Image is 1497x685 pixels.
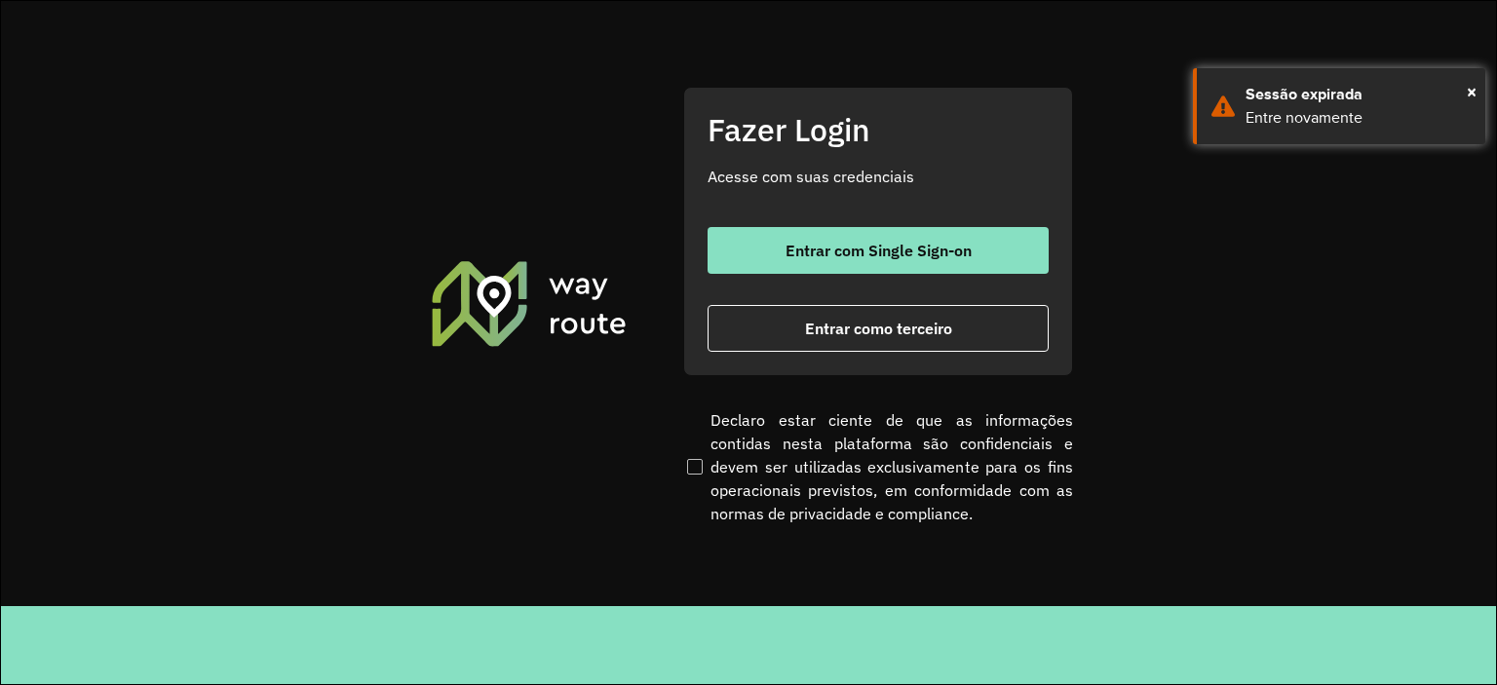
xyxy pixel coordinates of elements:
[708,227,1049,274] button: button
[1467,77,1477,106] span: ×
[708,305,1049,352] button: button
[1246,83,1471,106] div: Sessão expirada
[708,165,1049,188] p: Acesse com suas credenciais
[1246,106,1471,130] div: Entre novamente
[786,243,972,258] span: Entrar com Single Sign-on
[1467,77,1477,106] button: Close
[429,258,630,348] img: Roteirizador AmbevTech
[708,111,1049,148] h2: Fazer Login
[683,408,1073,525] label: Declaro estar ciente de que as informações contidas nesta plataforma são confidenciais e devem se...
[805,321,952,336] span: Entrar como terceiro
